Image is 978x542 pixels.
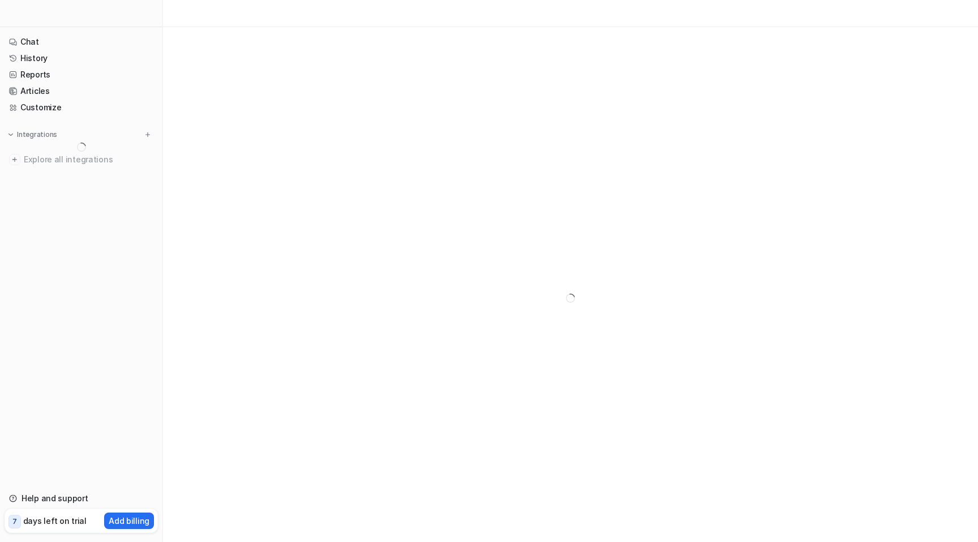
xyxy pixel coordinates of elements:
a: Reports [5,67,158,83]
button: Integrations [5,129,61,140]
a: Chat [5,34,158,50]
a: Help and support [5,491,158,506]
img: menu_add.svg [144,131,152,139]
p: days left on trial [23,515,87,527]
a: Explore all integrations [5,152,158,167]
p: Integrations [17,130,57,139]
a: History [5,50,158,66]
a: Customize [5,100,158,115]
p: 7 [12,517,17,527]
span: Explore all integrations [24,150,153,169]
button: Add billing [104,513,154,529]
a: Articles [5,83,158,99]
p: Add billing [109,515,149,527]
img: expand menu [7,131,15,139]
img: explore all integrations [9,154,20,165]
